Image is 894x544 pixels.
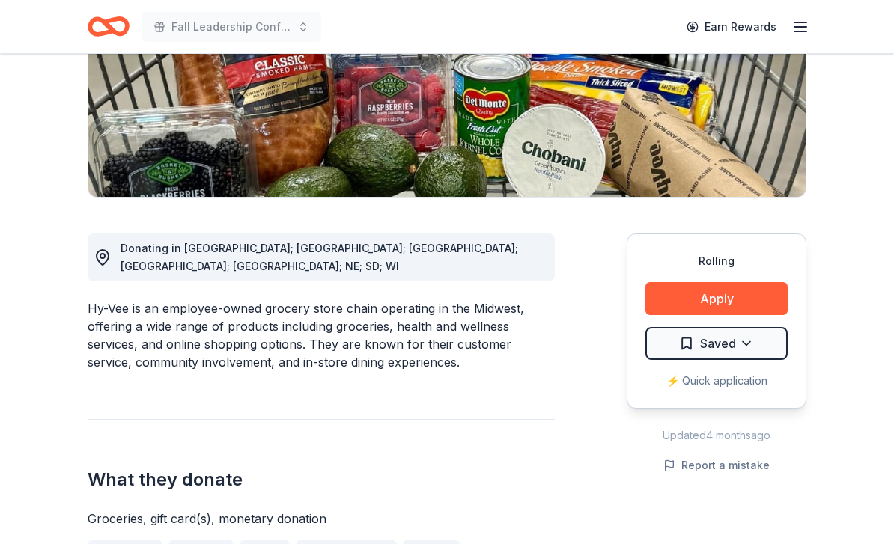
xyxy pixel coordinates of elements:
h2: What they donate [88,468,555,492]
button: Fall Leadership Conference [142,12,321,42]
a: Home [88,9,130,44]
div: Updated 4 months ago [627,427,806,444]
button: Saved [645,327,788,360]
div: ⚡️ Quick application [645,372,788,390]
button: Apply [645,282,788,315]
div: Rolling [645,252,788,270]
span: Fall Leadership Conference [171,18,291,36]
span: Donating in [GEOGRAPHIC_DATA]; [GEOGRAPHIC_DATA]; [GEOGRAPHIC_DATA]; [GEOGRAPHIC_DATA]; [GEOGRAPH... [121,242,518,272]
div: Hy-Vee is an employee-owned grocery store chain operating in the Midwest, offering a wide range o... [88,299,555,371]
button: Report a mistake [663,456,770,474]
span: Saved [700,334,736,353]
div: Groceries, gift card(s), monetary donation [88,510,555,528]
a: Earn Rewards [678,13,785,40]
